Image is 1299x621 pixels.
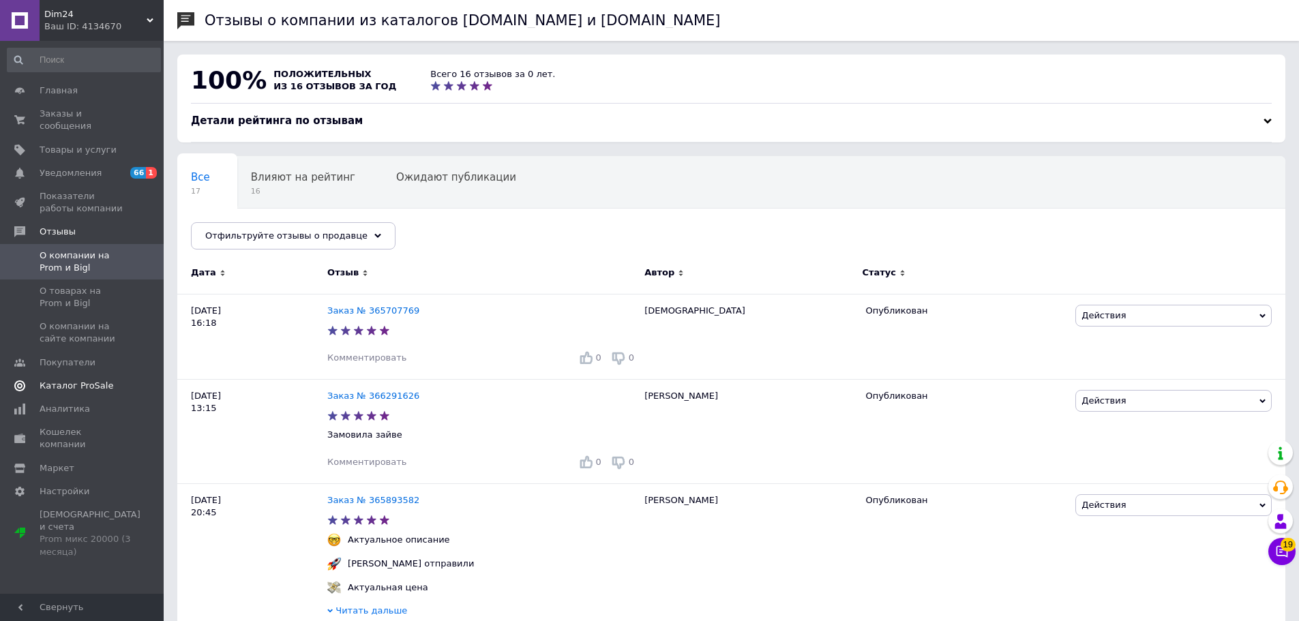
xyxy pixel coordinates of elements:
span: Отзыв [327,267,359,279]
img: :nerd_face: [327,533,341,547]
p: Замовила зайве [327,429,638,441]
a: Заказ № 365893582 [327,495,419,505]
span: Автор [644,267,674,279]
span: Отзывы [40,226,76,238]
div: Ваш ID: 4134670 [44,20,164,33]
div: Комментировать [327,456,406,468]
span: Товары и услуги [40,144,117,156]
span: Показатели работы компании [40,190,126,215]
img: :rocket: [327,557,341,571]
span: Действия [1081,310,1126,320]
div: [DATE] 16:18 [177,294,327,379]
span: О товарах на Prom и Bigl [40,285,126,309]
span: Действия [1081,395,1126,406]
span: 19 [1281,538,1296,551]
span: Главная [40,85,78,97]
div: [PERSON_NAME] отправили [344,558,477,570]
div: Читать дальше [327,605,638,620]
span: Dim24 [44,8,147,20]
span: Влияют на рейтинг [251,171,355,183]
span: 0 [629,352,634,363]
div: Опубликован [865,494,1065,506]
div: Актуальное описание [344,534,453,546]
span: 66 [130,167,146,179]
span: Уведомления [40,167,102,179]
input: Поиск [7,48,161,72]
span: Отфильтруйте отзывы о продавце [205,230,368,241]
div: Детали рейтинга по отзывам [191,114,1272,128]
span: положительных [273,69,371,79]
span: Комментировать [327,457,406,467]
span: Покупатели [40,357,95,369]
img: :money_with_wings: [327,581,341,594]
span: 0 [629,457,634,467]
div: Опубликован [865,390,1065,402]
span: О компании на сайте компании [40,320,126,345]
span: Каталог ProSale [40,380,113,392]
span: 0 [596,352,601,363]
span: 100% [191,66,267,94]
button: Чат с покупателем19 [1268,538,1296,565]
div: Комментировать [327,352,406,364]
span: 17 [191,186,210,196]
span: Маркет [40,462,74,474]
div: Опубликован [865,305,1065,317]
h1: Отзывы о компании из каталогов [DOMAIN_NAME] и [DOMAIN_NAME] [205,12,721,29]
span: О компании на Prom и Bigl [40,249,126,274]
span: Комментировать [327,352,406,363]
div: Prom микс 20000 (3 месяца) [40,533,140,558]
span: Аналитика [40,403,90,415]
span: Дата [191,267,216,279]
a: Заказ № 366291626 [327,391,419,401]
span: Читать дальше [335,605,407,616]
span: 1 [146,167,157,179]
div: Актуальная цена [344,581,432,594]
span: Все [191,171,210,183]
span: Заказы и сообщения [40,108,126,132]
div: [DATE] 13:15 [177,379,327,483]
span: 0 [596,457,601,467]
span: из 16 отзывов за год [273,81,396,91]
a: Заказ № 365707769 [327,305,419,316]
span: Опубликованы без комме... [191,223,339,235]
div: [PERSON_NAME] [638,379,858,483]
div: [DEMOGRAPHIC_DATA] [638,294,858,379]
div: Всего 16 отзывов за 0 лет. [430,68,555,80]
span: Детали рейтинга по отзывам [191,115,363,127]
span: Настройки [40,485,89,498]
span: Ожидают публикации [396,171,516,183]
div: Опубликованы без комментария [177,209,366,260]
span: Кошелек компании [40,426,126,451]
span: [DEMOGRAPHIC_DATA] и счета [40,509,140,558]
span: 16 [251,186,355,196]
span: Действия [1081,500,1126,510]
span: Статус [862,267,896,279]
